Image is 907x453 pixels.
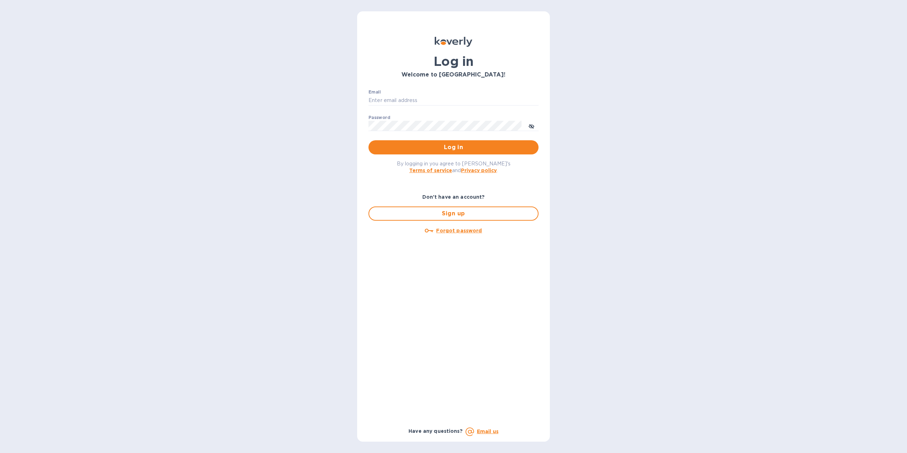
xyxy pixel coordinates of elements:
a: Terms of service [409,168,452,173]
u: Forgot password [436,228,482,233]
label: Password [368,115,390,120]
span: Log in [374,143,533,152]
input: Enter email address [368,95,539,106]
h1: Log in [368,54,539,69]
button: Sign up [368,206,539,221]
span: By logging in you agree to [PERSON_NAME]'s and . [397,161,511,173]
button: Log in [368,140,539,154]
b: Have any questions? [409,428,463,434]
span: Sign up [375,209,532,218]
a: Privacy policy [461,168,497,173]
a: Email us [477,429,498,434]
button: toggle password visibility [524,119,539,133]
h3: Welcome to [GEOGRAPHIC_DATA]! [368,72,539,78]
img: Koverly [435,37,472,47]
b: Don't have an account? [422,194,485,200]
label: Email [368,90,381,94]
